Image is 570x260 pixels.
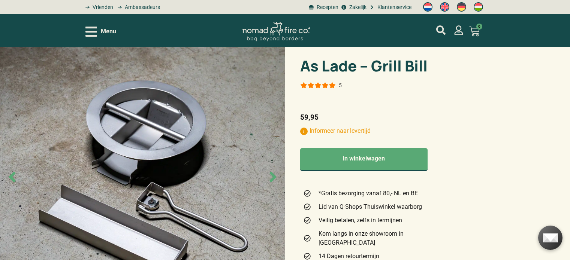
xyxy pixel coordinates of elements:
[315,3,338,11] span: Recepten
[476,24,482,30] span: 0
[4,169,21,186] span: Previous slide
[470,0,487,14] a: Switch to Hongaars
[303,202,449,211] a: Lid van Q-Shops Thuiswinkel waarborg
[454,25,464,35] a: mijn account
[436,0,453,14] a: Switch to Engels
[457,2,466,12] img: Duits
[265,169,281,186] span: Next slide
[83,3,113,11] a: grill bill vrienden
[123,3,160,11] span: Ambassadeurs
[460,22,489,41] a: 0
[300,126,452,135] p: Informeer naar levertijd
[101,27,116,36] span: Menu
[91,3,113,11] span: Vrienden
[303,216,449,225] a: Veilig betalen, zelfs in termijnen
[347,3,367,11] span: Zakelijk
[436,25,446,35] a: mijn account
[85,25,116,38] div: Open/Close Menu
[300,148,428,171] button: In winkelwagen
[308,3,338,11] a: BBQ recepten
[317,229,449,247] span: Kom langs in onze showroom in [GEOGRAPHIC_DATA]
[317,189,418,198] span: *Gratis bezorging vanaf 80,- NL en BE
[453,0,470,14] a: Switch to Duits
[440,2,449,12] img: Engels
[340,3,367,11] a: grill bill zakeljk
[317,216,402,225] span: Veilig betalen, zelfs in termijnen
[303,229,449,247] a: Kom langs in onze showroom in [GEOGRAPHIC_DATA]
[300,58,452,73] h1: As Lade – Grill Bill
[115,3,160,11] a: grill bill ambassadors
[376,3,411,11] span: Klantenservice
[368,3,411,11] a: grill bill klantenservice
[303,189,449,198] a: *Gratis bezorging vanaf 80,- NL en BE
[317,202,422,211] span: Lid van Q-Shops Thuiswinkel waarborg
[242,22,310,42] img: Nomad Logo
[339,82,342,89] div: 5
[474,2,483,12] img: Hongaars
[423,2,432,12] img: Nederlands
